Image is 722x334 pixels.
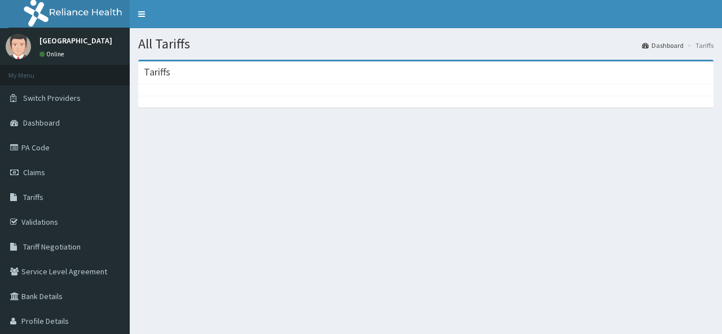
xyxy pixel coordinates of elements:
[685,41,714,50] li: Tariffs
[642,41,684,50] a: Dashboard
[23,118,60,128] span: Dashboard
[138,37,714,51] h1: All Tariffs
[6,34,31,59] img: User Image
[39,37,112,44] p: [GEOGRAPHIC_DATA]
[23,93,81,103] span: Switch Providers
[144,67,170,77] h3: Tariffs
[23,167,45,177] span: Claims
[23,192,43,202] span: Tariffs
[39,50,67,58] a: Online
[23,242,81,252] span: Tariff Negotiation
